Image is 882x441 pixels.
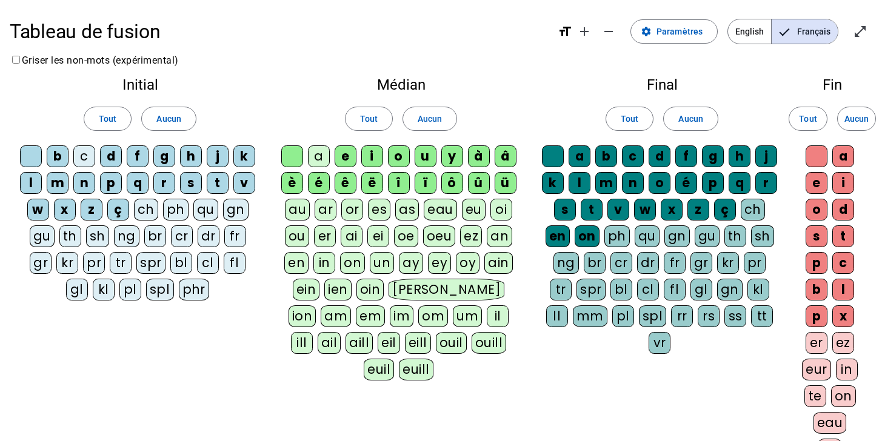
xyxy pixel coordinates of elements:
div: eau [814,412,847,434]
div: p [702,172,724,194]
mat-icon: remove [601,24,616,39]
div: fl [224,252,246,274]
div: ï [415,172,436,194]
div: rr [671,305,693,327]
div: ar [315,199,336,220]
div: h [729,145,750,167]
div: z [687,199,709,220]
div: ail [318,332,341,354]
span: Tout [621,111,638,126]
div: tr [110,252,132,274]
div: r [153,172,175,194]
div: l [569,172,590,194]
div: gr [30,252,52,274]
div: kl [747,279,769,300]
div: pl [612,305,634,327]
div: o [649,172,670,194]
div: a [832,145,854,167]
div: kl [93,279,115,300]
div: r [755,172,777,194]
div: cr [171,225,193,247]
div: n [622,172,644,194]
span: Aucun [418,111,442,126]
div: om [418,305,448,327]
div: dr [637,252,659,274]
button: Paramètres [630,19,718,44]
div: br [144,225,166,247]
div: o [388,145,410,167]
div: u [415,145,436,167]
div: s [554,199,576,220]
div: x [661,199,683,220]
div: aill [346,332,373,354]
div: dr [198,225,219,247]
mat-button-toggle-group: Language selection [727,19,838,44]
div: j [755,145,777,167]
div: ey [428,252,451,274]
div: v [607,199,629,220]
div: k [233,145,255,167]
div: ei [367,225,389,247]
div: é [308,172,330,194]
div: fr [224,225,246,247]
button: Aucun [837,107,876,131]
div: th [59,225,81,247]
div: ez [460,225,482,247]
div: an [487,225,512,247]
input: Griser les non-mots (expérimental) [12,56,20,64]
div: ss [724,305,746,327]
div: on [575,225,600,247]
div: bl [610,279,632,300]
div: em [356,305,385,327]
div: j [207,145,229,167]
div: ouil [436,332,467,354]
h2: Fin [802,78,863,92]
div: th [724,225,746,247]
div: cl [197,252,219,274]
div: c [73,145,95,167]
span: Aucun [844,111,869,126]
div: pr [744,252,766,274]
div: x [832,305,854,327]
div: s [180,172,202,194]
div: ch [134,199,158,220]
div: vr [649,332,670,354]
div: er [314,225,336,247]
span: Français [772,19,838,44]
div: fr [664,252,686,274]
div: oi [490,199,512,220]
button: Tout [84,107,132,131]
div: ô [441,172,463,194]
div: ouill [472,332,506,354]
mat-icon: open_in_full [853,24,867,39]
div: à [468,145,490,167]
div: ai [341,225,362,247]
span: Tout [360,111,378,126]
div: er [806,332,827,354]
div: î [388,172,410,194]
div: a [308,145,330,167]
div: p [100,172,122,194]
div: ng [553,252,579,274]
div: gr [690,252,712,274]
div: eill [405,332,431,354]
div: l [832,279,854,300]
button: Tout [345,107,393,131]
div: è [281,172,303,194]
div: spr [136,252,165,274]
div: z [81,199,102,220]
div: c [622,145,644,167]
div: p [806,252,827,274]
div: es [368,199,390,220]
div: û [468,172,490,194]
div: bl [170,252,192,274]
button: Aucun [663,107,718,131]
div: ê [335,172,356,194]
div: fl [664,279,686,300]
button: Aucun [403,107,457,131]
button: Entrer en plein écran [848,19,872,44]
div: â [495,145,516,167]
div: rs [698,305,720,327]
div: ng [114,225,139,247]
div: sh [86,225,109,247]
